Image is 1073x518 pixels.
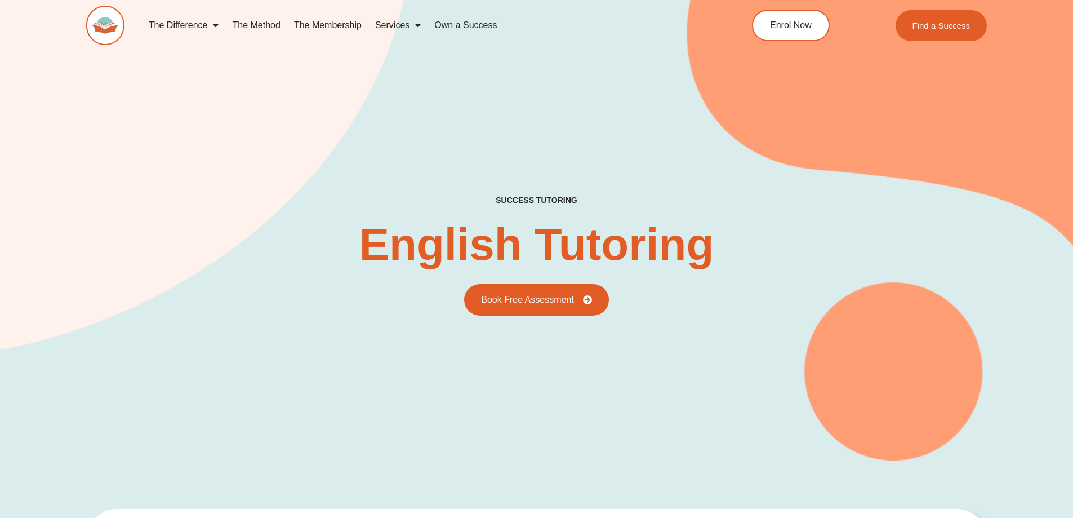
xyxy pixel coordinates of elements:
a: Own a Success [428,12,504,38]
h2: success tutoring [496,195,577,205]
h2: English Tutoring [359,222,714,267]
a: Enrol Now [752,10,830,41]
a: Services [368,12,428,38]
a: Book Free Assessment [464,284,609,316]
nav: Menu [142,12,701,38]
a: The Method [225,12,287,38]
a: The Difference [142,12,226,38]
a: Find a Success [896,10,987,41]
a: The Membership [287,12,368,38]
span: Enrol Now [770,21,812,30]
span: Book Free Assessment [481,295,574,304]
span: Find a Success [912,21,970,30]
